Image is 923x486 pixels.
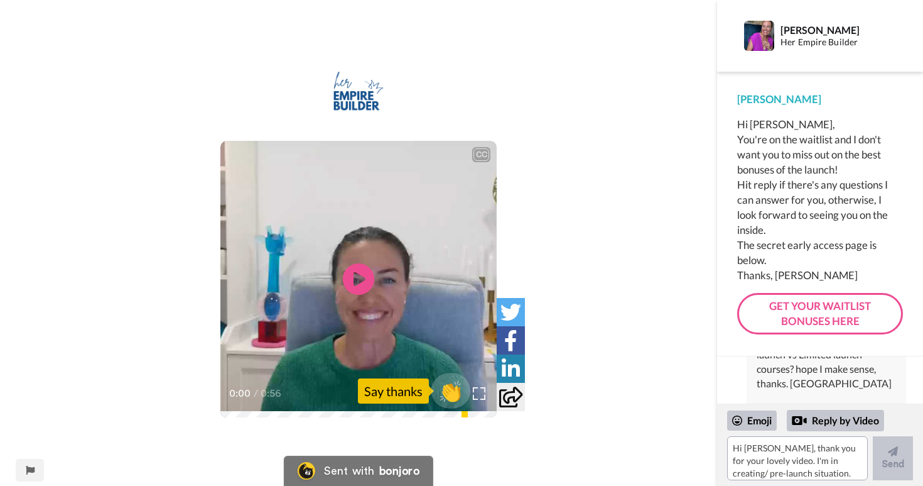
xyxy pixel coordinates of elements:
[792,413,807,428] div: Reply by Video
[254,386,258,401] span: /
[727,411,777,431] div: Emoji
[324,465,374,477] div: Sent with
[298,462,315,480] img: Bonjoro Logo
[737,117,903,283] div: Hi [PERSON_NAME], You're on the waitlist and I don't want you to miss out on the best bonuses of ...
[744,21,774,51] img: Profile Image
[431,373,471,408] button: 👏
[737,92,903,107] div: [PERSON_NAME]
[473,148,489,161] div: CC
[737,293,903,335] a: GET YOUR WAITLIST BONUSES HERE
[229,386,251,401] span: 0:00
[379,465,419,477] div: bonjoro
[431,378,471,404] span: 👏
[473,387,485,400] img: Full screen
[261,386,283,401] span: 0:56
[780,24,889,36] div: [PERSON_NAME]
[787,410,884,431] div: Reply by Video
[780,37,889,48] div: Her Empire Builder
[284,456,433,486] a: Bonjoro LogoSent withbonjoro
[358,378,429,404] div: Say thanks
[333,65,384,116] img: 9ca4374a-b05b-4439-b0e6-ff583a8ba60a
[873,436,913,480] button: Send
